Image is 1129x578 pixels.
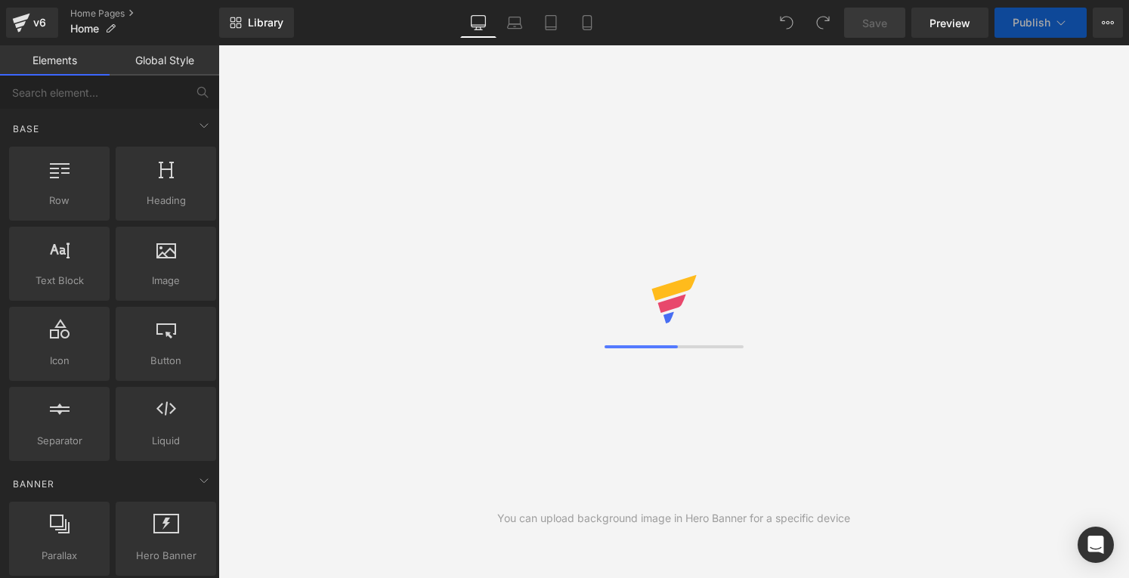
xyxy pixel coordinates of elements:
span: Home [70,23,99,35]
span: Icon [14,353,105,369]
div: You can upload background image in Hero Banner for a specific device [497,510,850,527]
div: v6 [30,13,49,32]
a: New Library [219,8,294,38]
span: Heading [120,193,212,209]
span: Separator [14,433,105,449]
a: Tablet [533,8,569,38]
span: Library [248,16,283,29]
span: Parallax [14,548,105,564]
span: Preview [929,15,970,31]
span: Image [120,273,212,289]
a: Global Style [110,45,219,76]
button: Undo [772,8,802,38]
span: Hero Banner [120,548,212,564]
a: Preview [911,8,988,38]
span: Banner [11,477,56,491]
span: Base [11,122,41,136]
a: Desktop [460,8,496,38]
button: Publish [994,8,1087,38]
a: Home Pages [70,8,219,20]
button: Redo [808,8,838,38]
span: Save [862,15,887,31]
span: Button [120,353,212,369]
span: Text Block [14,273,105,289]
span: Row [14,193,105,209]
a: Mobile [569,8,605,38]
a: Laptop [496,8,533,38]
span: Liquid [120,433,212,449]
button: More [1093,8,1123,38]
div: Open Intercom Messenger [1078,527,1114,563]
a: v6 [6,8,58,38]
span: Publish [1013,17,1050,29]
